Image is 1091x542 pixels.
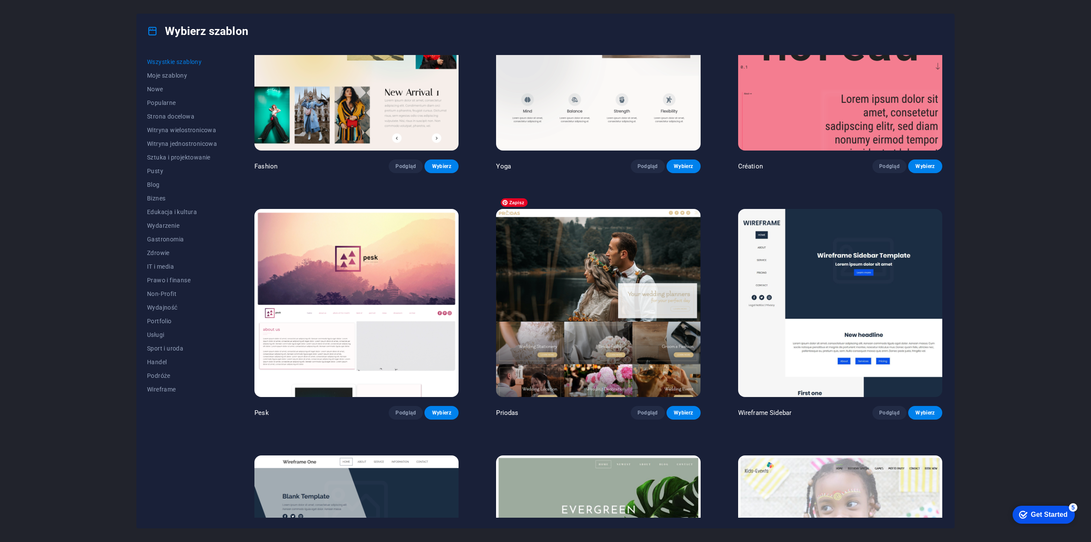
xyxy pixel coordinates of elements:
[431,163,452,170] span: Wybierz
[147,168,217,174] span: Pusty
[147,290,217,297] span: Non-Profit
[25,9,62,17] div: Get Started
[496,409,518,417] p: Priodas
[254,209,459,397] img: Pesk
[147,301,217,314] button: Wydajność
[147,369,217,383] button: Podróże
[395,409,416,416] span: Podgląd
[147,151,217,164] button: Sztuka i projektowanie
[147,372,217,379] span: Podróże
[254,162,277,171] p: Fashion
[147,127,217,133] span: Witryna wielostronicowa
[501,198,528,207] span: Zapisz
[147,209,217,215] span: Edukacja i kultura
[147,195,217,202] span: Biznes
[673,409,694,416] span: Wybierz
[872,406,906,420] button: Podgląd
[424,159,459,173] button: Wybierz
[63,2,72,10] div: 5
[147,82,217,96] button: Nowe
[147,137,217,151] button: Witryna jednostronicowa
[147,342,217,355] button: Sport i uroda
[915,163,935,170] span: Wybierz
[667,159,701,173] button: Wybierz
[147,164,217,178] button: Pusty
[908,159,942,173] button: Wybierz
[147,249,217,256] span: Zdrowie
[147,345,217,352] span: Sport i uroda
[147,386,217,393] span: Wireframe
[147,232,217,246] button: Gastronomia
[738,162,763,171] p: Création
[496,209,700,397] img: Priodas
[915,409,935,416] span: Wybierz
[879,163,900,170] span: Podgląd
[254,409,269,417] p: Pesk
[147,219,217,232] button: Wydarzenie
[431,409,452,416] span: Wybierz
[147,24,248,38] h4: Wybierz szablon
[147,110,217,123] button: Strona docelowa
[908,406,942,420] button: Wybierz
[147,359,217,365] span: Handel
[389,159,423,173] button: Podgląd
[389,406,423,420] button: Podgląd
[147,246,217,260] button: Zdrowie
[147,154,217,161] span: Sztuka i projektowanie
[631,406,665,420] button: Podgląd
[738,409,791,417] p: Wireframe Sidebar
[147,178,217,191] button: Blog
[147,123,217,137] button: Witryna wielostronicowa
[147,277,217,284] span: Prawo i finanse
[147,72,217,79] span: Moje szablony
[147,55,217,69] button: Wszystkie szablony
[147,191,217,205] button: Biznes
[147,96,217,110] button: Popularne
[147,263,217,270] span: IT i media
[147,140,217,147] span: Witryna jednostronicowa
[147,113,217,120] span: Strona docelowa
[7,4,69,22] div: Get Started 5 items remaining, 0% complete
[631,159,665,173] button: Podgląd
[424,406,459,420] button: Wybierz
[147,69,217,82] button: Moje szablony
[496,162,511,171] p: Yoga
[673,163,694,170] span: Wybierz
[638,163,658,170] span: Podgląd
[147,383,217,396] button: Wireframe
[147,99,217,106] span: Popularne
[872,159,906,173] button: Podgląd
[147,86,217,93] span: Nowe
[147,318,217,325] span: Portfolio
[147,314,217,328] button: Portfolio
[147,328,217,342] button: Usługi
[147,205,217,219] button: Edukacja i kultura
[147,236,217,243] span: Gastronomia
[147,355,217,369] button: Handel
[667,406,701,420] button: Wybierz
[147,287,217,301] button: Non-Profit
[395,163,416,170] span: Podgląd
[147,222,217,229] span: Wydarzenie
[147,58,217,65] span: Wszystkie szablony
[147,273,217,287] button: Prawo i finanse
[147,331,217,338] span: Usługi
[879,409,900,416] span: Podgląd
[147,304,217,311] span: Wydajność
[638,409,658,416] span: Podgląd
[147,260,217,273] button: IT i media
[147,181,217,188] span: Blog
[738,209,942,397] img: Wireframe Sidebar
